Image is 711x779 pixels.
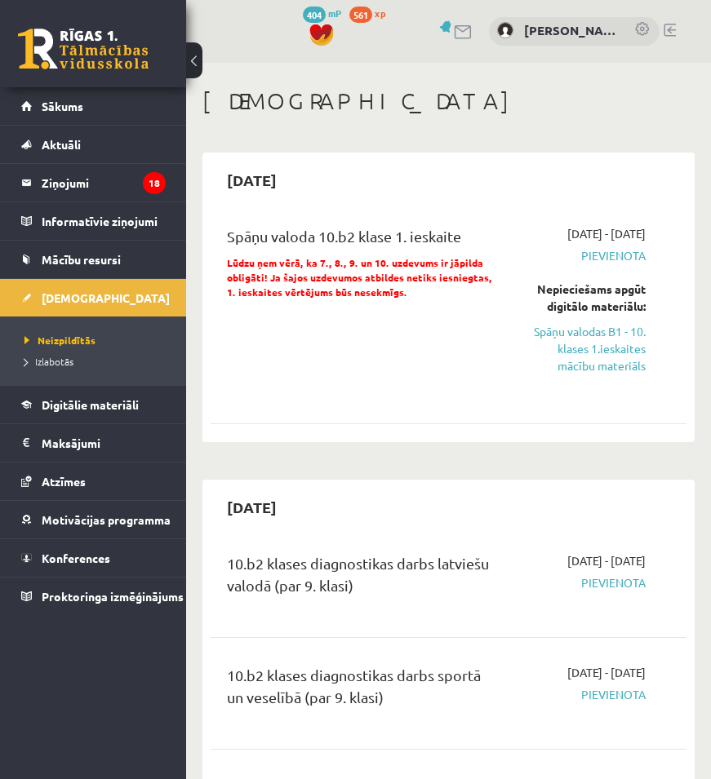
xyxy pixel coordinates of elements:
[303,7,326,23] span: 404
[21,164,166,201] a: Ziņojumi18
[21,241,166,278] a: Mācību resursi
[202,87,695,115] h1: [DEMOGRAPHIC_DATA]
[42,397,139,412] span: Digitālie materiāli
[21,279,166,316] a: [DEMOGRAPHIC_DATA]
[24,354,170,369] a: Izlabotās
[18,29,149,69] a: Rīgas 1. Tālmācības vidusskola
[522,574,646,591] span: Pievienota
[24,334,96,347] span: Neizpildītās
[211,488,293,526] h2: [DATE]
[567,552,646,569] span: [DATE] - [DATE]
[24,355,73,368] span: Izlabotās
[303,7,341,20] a: 404 mP
[24,333,170,347] a: Neizpildītās
[42,512,171,527] span: Motivācijas programma
[42,589,184,604] span: Proktoringa izmēģinājums
[497,22,513,38] img: Maksims Vasiļjevs
[21,202,166,240] a: Informatīvie ziņojumi
[227,256,492,299] span: Lūdzu ņem vērā, ka 7., 8., 9. un 10. uzdevums ir jāpilda obligāti! Ja šajos uzdevumos atbildes ne...
[524,21,618,40] a: [PERSON_NAME]
[42,424,166,462] legend: Maksājumi
[21,539,166,577] a: Konferences
[227,664,498,716] div: 10.b2 klases diagnostikas darbs sportā un veselībā (par 9. klasi)
[328,7,341,20] span: mP
[227,552,498,604] div: 10.b2 klases diagnostikas darbs latviešu valodā (par 9. klasi)
[42,474,86,489] span: Atzīmes
[227,225,498,255] div: Spāņu valoda 10.b2 klase 1. ieskaite
[42,290,170,305] span: [DEMOGRAPHIC_DATA]
[21,463,166,500] a: Atzīmes
[42,164,166,201] legend: Ziņojumi
[21,424,166,462] a: Maksājumi
[21,126,166,163] a: Aktuāli
[349,7,393,20] a: 561 xp
[375,7,385,20] span: xp
[42,551,110,565] span: Konferences
[42,252,121,267] span: Mācību resursi
[21,501,166,538] a: Motivācijas programma
[42,137,81,152] span: Aktuāli
[42,202,166,240] legend: Informatīvie ziņojumi
[567,225,646,242] span: [DATE] - [DATE]
[522,323,646,374] a: Spāņu valodas B1 - 10. klases 1.ieskaites mācību materiāls
[143,172,166,194] i: 18
[522,247,646,264] span: Pievienota
[21,87,166,125] a: Sākums
[211,161,293,199] h2: [DATE]
[21,578,166,615] a: Proktoringa izmēģinājums
[522,686,646,703] span: Pievienota
[522,281,646,315] div: Nepieciešams apgūt digitālo materiālu:
[349,7,372,23] span: 561
[567,664,646,681] span: [DATE] - [DATE]
[42,99,83,113] span: Sākums
[21,386,166,423] a: Digitālie materiāli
